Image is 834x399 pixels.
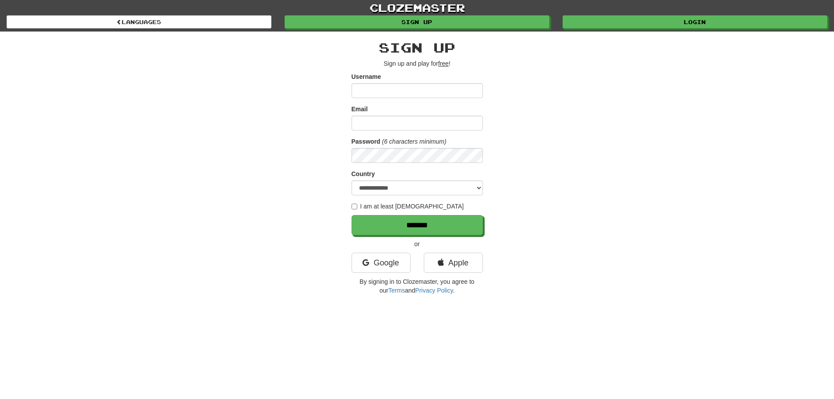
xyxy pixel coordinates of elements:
[415,287,453,294] a: Privacy Policy
[424,253,483,273] a: Apple
[352,253,411,273] a: Google
[7,15,271,28] a: Languages
[382,138,447,145] em: (6 characters minimum)
[352,277,483,295] p: By signing in to Clozemaster, you agree to our and .
[352,137,380,146] label: Password
[438,60,449,67] u: free
[352,202,464,211] label: I am at least [DEMOGRAPHIC_DATA]
[352,40,483,55] h2: Sign up
[388,287,405,294] a: Terms
[352,240,483,248] p: or
[352,169,375,178] label: Country
[352,105,368,113] label: Email
[352,72,381,81] label: Username
[352,204,357,209] input: I am at least [DEMOGRAPHIC_DATA]
[285,15,549,28] a: Sign up
[352,59,483,68] p: Sign up and play for !
[563,15,827,28] a: Login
